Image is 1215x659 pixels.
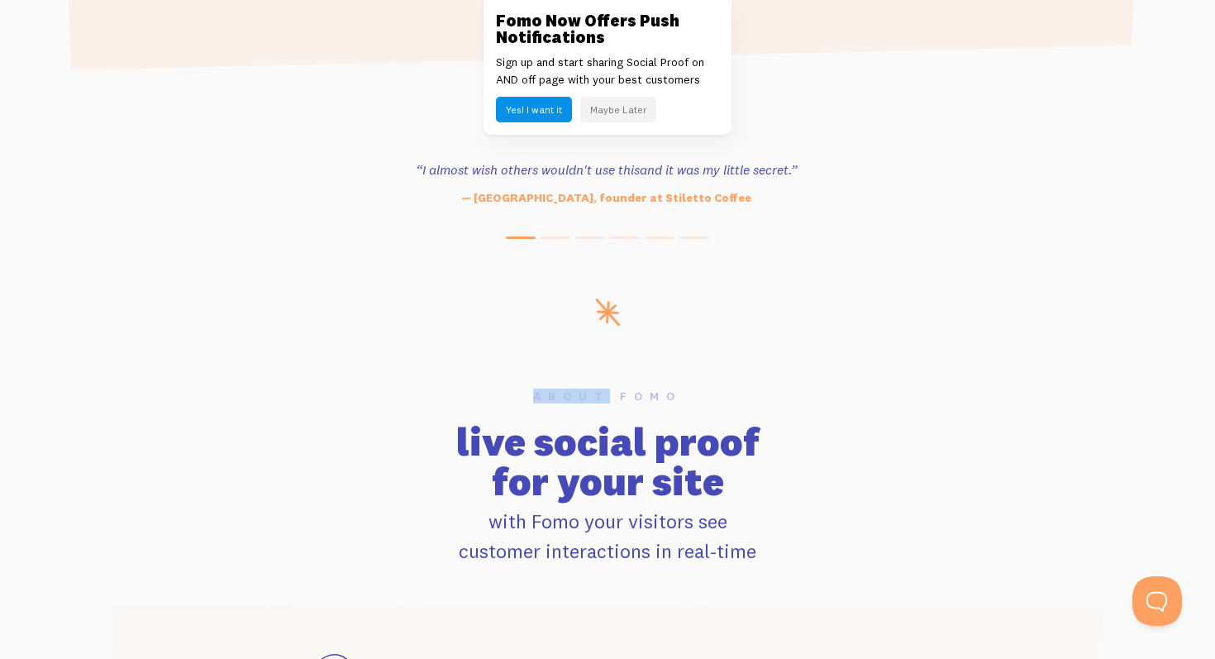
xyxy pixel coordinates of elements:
h2: live social proof for your site [109,422,1106,501]
p: with Fomo your visitors see customer interactions in real-time [109,506,1106,566]
p: — [GEOGRAPHIC_DATA], founder at Stiletto Coffee [381,189,832,207]
h6: About Fomo [109,390,1106,402]
p: Sign up and start sharing Social Proof on AND off page with your best customers [496,54,719,88]
h3: “I almost wish others wouldn't use this and it was my little secret.” [381,160,832,179]
button: Maybe Later [580,97,656,122]
button: Yes! I want it [496,97,572,122]
iframe: Help Scout Beacon - Open [1132,576,1182,626]
h3: Fomo Now Offers Push Notifications [496,12,719,45]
